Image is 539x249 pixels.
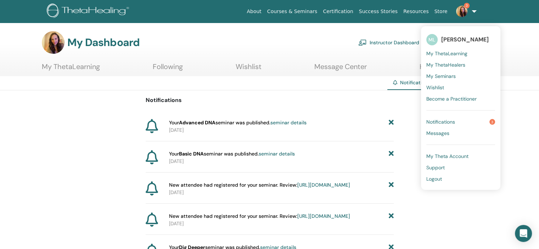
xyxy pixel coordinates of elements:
[169,126,394,134] p: [DATE]
[244,5,264,18] a: About
[146,96,394,104] p: Notifications
[426,84,444,91] span: Wishlist
[426,119,455,125] span: Notifications
[297,182,350,188] a: [URL][DOMAIN_NAME]
[426,151,495,162] a: My Theta Account
[426,96,477,102] span: Become a Practitioner
[153,62,183,76] a: Following
[169,220,394,227] p: [DATE]
[264,5,320,18] a: Courses & Seminars
[426,48,495,59] a: My ThetaLearning
[464,3,470,9] span: 3
[356,5,400,18] a: Success Stories
[426,162,495,173] a: Support
[426,82,495,93] a: Wishlist
[169,181,350,189] span: New attendee had registered for your seminar. Review:
[259,151,295,157] a: seminar details
[169,158,394,165] p: [DATE]
[236,62,262,76] a: Wishlist
[320,5,356,18] a: Certification
[426,73,456,79] span: My Seminars
[169,189,394,196] p: [DATE]
[47,4,131,19] img: logo.png
[67,36,140,49] h3: My Dashboard
[426,32,495,48] a: ML[PERSON_NAME]
[169,119,307,126] span: Your seminar was published.
[489,119,495,125] span: 3
[169,150,295,158] span: Your seminar was published.
[426,116,495,128] a: Notifications3
[426,128,495,139] a: Messages
[426,62,465,68] span: My ThetaHealers
[426,93,495,104] a: Become a Practitioner
[169,213,350,220] span: New attendee had registered for your seminar. Review:
[426,164,445,171] span: Support
[179,151,204,157] strong: Basic DNA
[426,173,495,185] a: Logout
[297,213,350,219] a: [URL][DOMAIN_NAME]
[358,35,419,50] a: Instructor Dashboard
[179,119,215,126] strong: Advanced DNA
[426,50,467,57] span: My ThetaLearning
[456,6,467,17] img: default.jpg
[314,62,367,76] a: Message Center
[515,225,532,242] div: Open Intercom Messenger
[432,5,450,18] a: Store
[42,31,64,54] img: default.jpg
[426,176,442,182] span: Logout
[400,79,430,86] span: Notifications
[358,39,367,46] img: chalkboard-teacher.svg
[426,59,495,70] a: My ThetaHealers
[42,62,100,76] a: My ThetaLearning
[426,34,438,45] span: ML
[270,119,307,126] a: seminar details
[420,62,477,76] a: Help & Resources
[441,36,489,43] span: [PERSON_NAME]
[421,26,500,190] ul: 3
[426,70,495,82] a: My Seminars
[426,153,468,159] span: My Theta Account
[400,5,432,18] a: Resources
[426,130,449,136] span: Messages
